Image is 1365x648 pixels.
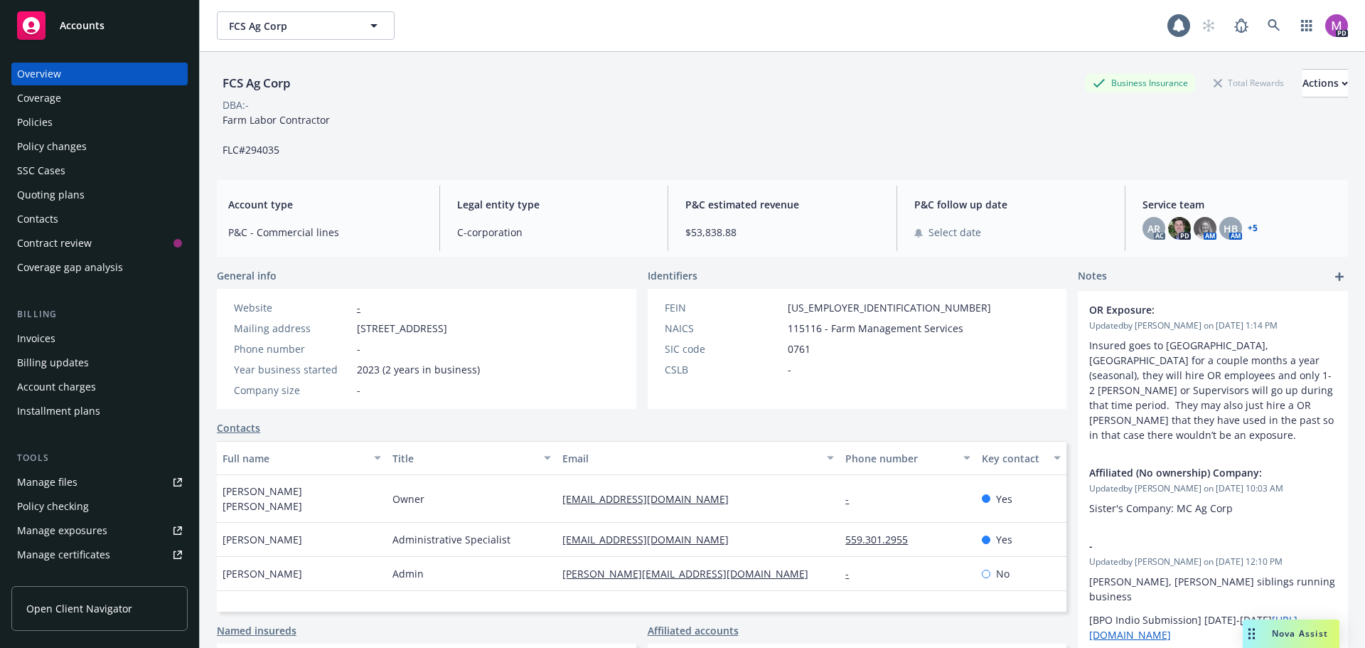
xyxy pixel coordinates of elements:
[223,532,302,547] span: [PERSON_NAME]
[1078,291,1348,454] div: OR Exposure:Updatedby [PERSON_NAME] on [DATE] 1:14 PMInsured goes to [GEOGRAPHIC_DATA], [GEOGRAPH...
[17,135,87,158] div: Policy changes
[234,362,351,377] div: Year business started
[357,383,360,398] span: -
[648,623,739,638] a: Affiliated accounts
[1331,268,1348,285] a: add
[982,451,1045,466] div: Key contact
[1194,11,1223,40] a: Start snowing
[392,566,424,581] span: Admin
[17,376,96,398] div: Account charges
[1089,482,1337,495] span: Updated by [PERSON_NAME] on [DATE] 10:03 AM
[229,18,352,33] span: FCS Ag Corp
[562,533,740,546] a: [EMAIL_ADDRESS][DOMAIN_NAME]
[1302,69,1348,97] button: Actions
[217,420,260,435] a: Contacts
[457,197,651,212] span: Legal entity type
[1089,556,1337,568] span: Updated by [PERSON_NAME] on [DATE] 12:10 PM
[562,492,740,506] a: [EMAIL_ADDRESS][DOMAIN_NAME]
[685,197,879,212] span: P&C estimated revenue
[217,268,277,283] span: General info
[234,300,351,315] div: Website
[1302,70,1348,97] div: Actions
[223,451,365,466] div: Full name
[223,566,302,581] span: [PERSON_NAME]
[1194,217,1216,240] img: photo
[845,567,860,580] a: -
[11,400,188,423] a: Installment plans
[392,492,424,506] span: Owner
[11,256,188,279] a: Coverage gap analysis
[665,362,782,377] div: CSLB
[1168,217,1191,240] img: photo
[1243,620,1339,648] button: Nova Assist
[11,111,188,134] a: Policies
[996,566,1010,581] span: No
[357,341,360,356] span: -
[11,135,188,158] a: Policy changes
[845,451,954,466] div: Phone number
[11,519,188,542] span: Manage exposures
[665,321,782,336] div: NAICS
[1089,538,1300,553] span: -
[17,256,123,279] div: Coverage gap analysis
[11,184,188,206] a: Quoting plans
[11,451,188,465] div: Tools
[17,519,107,542] div: Manage exposures
[1206,74,1291,92] div: Total Rewards
[11,159,188,182] a: SSC Cases
[234,341,351,356] div: Phone number
[11,232,188,255] a: Contract review
[1086,74,1195,92] div: Business Insurance
[228,225,422,240] span: P&C - Commercial lines
[457,225,651,240] span: C-corporation
[685,225,879,240] span: $53,838.88
[11,6,188,46] a: Accounts
[17,63,61,85] div: Overview
[392,451,535,466] div: Title
[17,351,89,374] div: Billing updates
[223,97,249,112] div: DBA: -
[1089,319,1337,332] span: Updated by [PERSON_NAME] on [DATE] 1:14 PM
[357,301,360,314] a: -
[11,63,188,85] a: Overview
[996,492,1012,506] span: Yes
[11,87,188,110] a: Coverage
[1078,268,1107,285] span: Notes
[17,568,84,590] div: Manage BORs
[1078,454,1348,527] div: Affiliated (No ownership) Company:Updatedby [PERSON_NAME] on [DATE] 10:03 AMSister's Company: MC ...
[392,532,510,547] span: Administrative Specialist
[1089,612,1337,642] p: [BPO Indio Submission] [DATE]-[DATE]
[17,111,53,134] div: Policies
[223,484,381,514] span: [PERSON_NAME] [PERSON_NAME]
[1089,302,1300,317] span: OR Exposure:
[234,321,351,336] div: Mailing address
[11,568,188,590] a: Manage BORs
[1272,627,1328,639] span: Nova Assist
[1325,14,1348,37] img: photo
[1292,11,1321,40] a: Switch app
[788,362,791,377] span: -
[665,300,782,315] div: FEIN
[11,327,188,350] a: Invoices
[1248,224,1258,233] a: +5
[234,383,351,398] div: Company size
[17,495,89,518] div: Policy checking
[357,362,480,377] span: 2023 (2 years in business)
[17,232,92,255] div: Contract review
[557,441,840,475] button: Email
[17,184,85,206] div: Quoting plans
[845,492,860,506] a: -
[11,208,188,230] a: Contacts
[217,11,395,40] button: FCS Ag Corp
[996,532,1012,547] span: Yes
[387,441,557,475] button: Title
[11,307,188,322] div: Billing
[17,327,55,350] div: Invoices
[17,471,77,494] div: Manage files
[17,159,65,182] div: SSC Cases
[1089,501,1233,515] span: Sister's Company: MC Ag Corp
[11,543,188,566] a: Manage certificates
[928,225,981,240] span: Select date
[17,543,110,566] div: Manage certificates
[1227,11,1256,40] a: Report a Bug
